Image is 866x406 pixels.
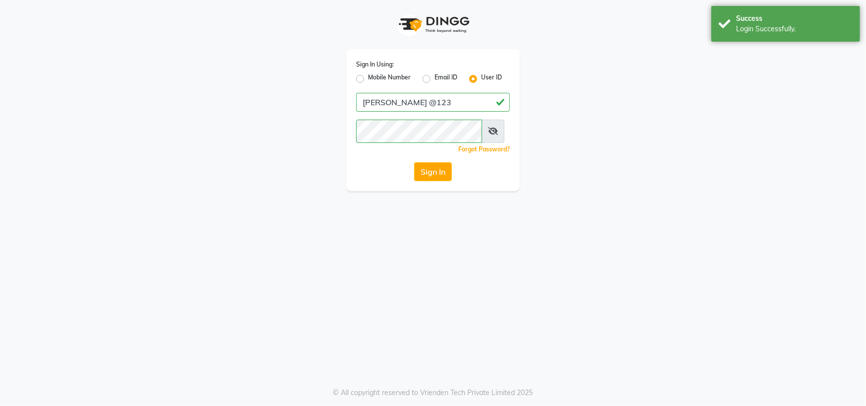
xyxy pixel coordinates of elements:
button: Sign In [414,162,452,181]
label: Email ID [434,73,457,85]
div: Success [736,13,853,24]
label: Sign In Using: [356,60,394,69]
label: Mobile Number [368,73,411,85]
input: Username [356,93,510,112]
label: User ID [481,73,502,85]
img: logo1.svg [393,10,473,39]
a: Forgot Password? [458,145,510,153]
div: Login Successfully. [736,24,853,34]
input: Username [356,120,482,143]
